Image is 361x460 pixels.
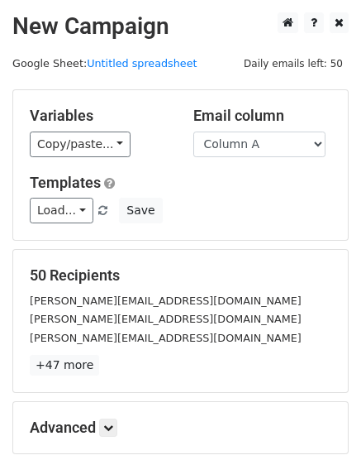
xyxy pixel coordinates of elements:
a: Load... [30,198,93,223]
a: Daily emails left: 50 [238,57,349,69]
span: Daily emails left: 50 [238,55,349,73]
h5: Variables [30,107,169,125]
small: Google Sheet: [12,57,197,69]
h5: Email column [193,107,332,125]
a: Templates [30,174,101,191]
small: [PERSON_NAME][EMAIL_ADDRESS][DOMAIN_NAME] [30,313,302,325]
small: [PERSON_NAME][EMAIL_ADDRESS][DOMAIN_NAME] [30,332,302,344]
a: +47 more [30,355,99,376]
h5: Advanced [30,419,331,437]
a: Copy/paste... [30,132,131,157]
a: Untitled spreadsheet [87,57,197,69]
button: Save [119,198,162,223]
h5: 50 Recipients [30,266,331,285]
small: [PERSON_NAME][EMAIL_ADDRESS][DOMAIN_NAME] [30,295,302,307]
h2: New Campaign [12,12,349,41]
